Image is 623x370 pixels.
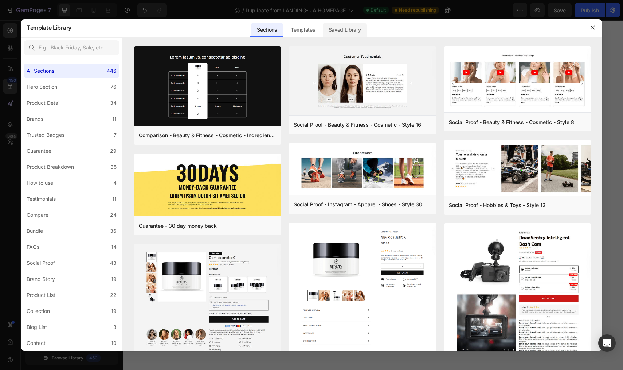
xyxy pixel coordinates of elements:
[27,291,55,299] div: Product List
[289,46,435,117] img: sp16.png
[27,99,60,107] div: Product Detail
[27,163,74,171] div: Product Breakdown
[27,147,51,155] div: Guarantee
[24,40,119,55] input: E.g.: Black Friday, Sale, etc.
[112,195,117,203] div: 11
[27,195,56,203] div: Testimonials
[27,18,71,37] h2: Template Library
[110,291,117,299] div: 22
[294,200,422,209] div: Social Proof - Instagram - Apparel - Shoes - Style 30
[139,131,276,140] div: Comparison - Beauty & Fitness - Cosmetic - Ingredients - Style 19
[323,23,367,37] div: Saved Library
[598,334,616,352] div: Open Intercom Messenger
[111,307,117,315] div: 19
[110,99,117,107] div: 34
[110,227,117,235] div: 36
[27,67,54,75] div: All Sections
[113,323,117,331] div: 3
[114,131,117,139] div: 7
[107,67,117,75] div: 446
[27,179,53,187] div: How to use
[111,243,117,251] div: 14
[110,211,117,219] div: 24
[27,131,64,139] div: Trusted Badges
[134,154,281,218] img: g30.png
[289,223,435,353] img: pd11.png
[110,163,117,171] div: 35
[27,227,43,235] div: Bundle
[27,275,55,283] div: Brand Story
[251,23,283,37] div: Sections
[110,259,117,267] div: 43
[285,23,321,37] div: Templates
[444,140,591,197] img: sp13.png
[113,179,117,187] div: 4
[27,323,47,331] div: Blog List
[27,339,46,347] div: Contact
[449,118,574,127] div: Social Proof - Beauty & Fitness - Cosmetic - Style 8
[27,211,48,219] div: Compare
[27,259,55,267] div: Social Proof
[27,243,39,251] div: FAQs
[111,339,117,347] div: 10
[111,275,117,283] div: 19
[27,83,57,91] div: Hero Section
[112,115,117,123] div: 11
[134,46,281,127] img: c19.png
[27,115,43,123] div: Brands
[139,222,217,230] div: Guarantee - 30 day money back
[294,120,421,129] div: Social Proof - Beauty & Fitness - Cosmetic - Style 16
[110,83,117,91] div: 76
[444,46,591,114] img: sp8.png
[449,201,546,210] div: Social Proof - Hobbies & Toys - Style 13
[27,307,50,315] div: Collection
[289,143,435,196] img: sp30.png
[110,147,117,155] div: 29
